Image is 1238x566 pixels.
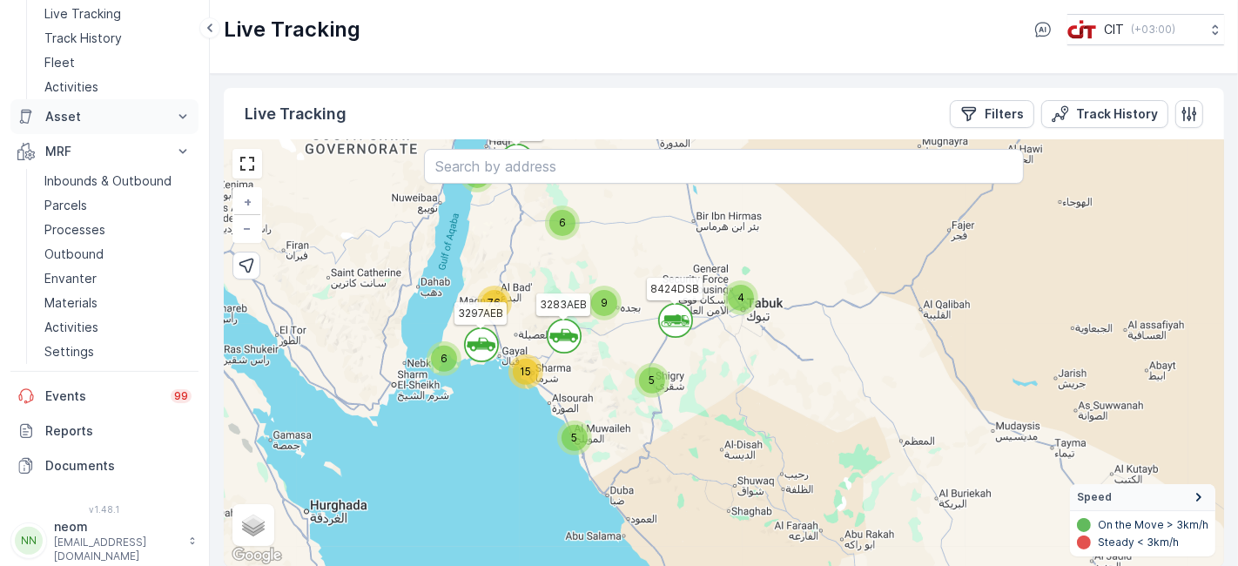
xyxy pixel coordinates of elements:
p: Live Tracking [245,102,347,126]
p: Documents [45,457,192,475]
svg: ` [547,319,582,354]
p: Materials [44,294,98,312]
a: Fleet [37,51,198,75]
input: Search by address [424,149,1024,184]
span: 5 [571,431,577,444]
span: − [244,220,252,235]
div: 4 [460,158,495,192]
p: Fleet [44,54,75,71]
p: neom [54,518,179,536]
a: Parcels [37,193,198,218]
span: 6 [441,352,447,365]
div: 5 [635,363,669,398]
a: Track History [37,26,198,51]
a: Outbound [37,242,198,266]
a: Layers [234,506,272,544]
p: Live Tracking [44,5,121,23]
p: 99 [173,388,189,404]
a: Reports [10,414,198,448]
span: 15 [520,365,531,378]
p: Activities [44,78,98,96]
button: Track History [1041,100,1168,128]
a: Documents [10,448,198,483]
p: Activities [44,319,98,336]
div: 5 [557,421,592,455]
p: Settings [44,343,94,360]
div: ` [464,327,487,354]
p: On the Move > 3km/h [1098,518,1208,532]
a: Zoom Out [234,215,260,241]
p: Reports [45,422,192,440]
p: Events [45,387,160,405]
div: 6 [545,206,580,240]
p: Track History [1076,105,1158,123]
p: Outbound [44,246,104,263]
div: NN [15,527,43,555]
p: [EMAIL_ADDRESS][DOMAIN_NAME] [54,536,179,563]
a: Envanter [37,266,198,291]
p: Inbounds & Outbound [44,172,172,190]
span: 5 [649,374,655,387]
svg: ` [658,303,693,338]
p: Track History [44,30,122,47]
p: Filters [985,105,1024,123]
div: 9 [587,286,622,320]
button: CIT(+03:00) [1067,14,1224,45]
div: 15 [508,354,543,389]
a: Live Tracking [37,2,198,26]
span: 9 [601,296,608,309]
button: Asset [10,99,198,134]
a: Activities [37,315,198,340]
a: Settings [37,340,198,364]
div: 76 [477,286,512,320]
p: CIT [1104,21,1124,38]
p: Steady < 3km/h [1098,536,1179,549]
span: 4 [737,291,744,304]
button: MRF [10,134,198,169]
p: Parcels [44,197,87,214]
div: ` [547,319,569,345]
a: Inbounds & Outbound [37,169,198,193]
a: Events99 [10,379,198,414]
a: Materials [37,291,198,315]
p: Processes [44,221,105,239]
summary: Speed [1070,484,1215,511]
img: cit-logo_pOk6rL0.png [1067,20,1097,39]
p: ( +03:00 ) [1131,23,1175,37]
a: View Fullscreen [234,151,260,177]
a: Processes [37,218,198,242]
p: MRF [45,143,164,160]
button: Filters [950,100,1034,128]
p: Asset [45,108,164,125]
span: 6 [559,216,566,229]
p: Live Tracking [224,16,360,44]
span: 76 [488,296,501,309]
a: Activities [37,75,198,99]
span: + [244,194,252,209]
div: ` [658,303,681,329]
a: Zoom In [234,189,260,215]
p: Envanter [44,270,97,287]
span: v 1.48.1 [10,504,198,515]
div: 6 [427,341,461,376]
svg: ` [464,327,499,362]
div: 4 [723,280,758,315]
span: Speed [1077,490,1112,504]
button: NNneom[EMAIL_ADDRESS][DOMAIN_NAME] [10,518,198,563]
